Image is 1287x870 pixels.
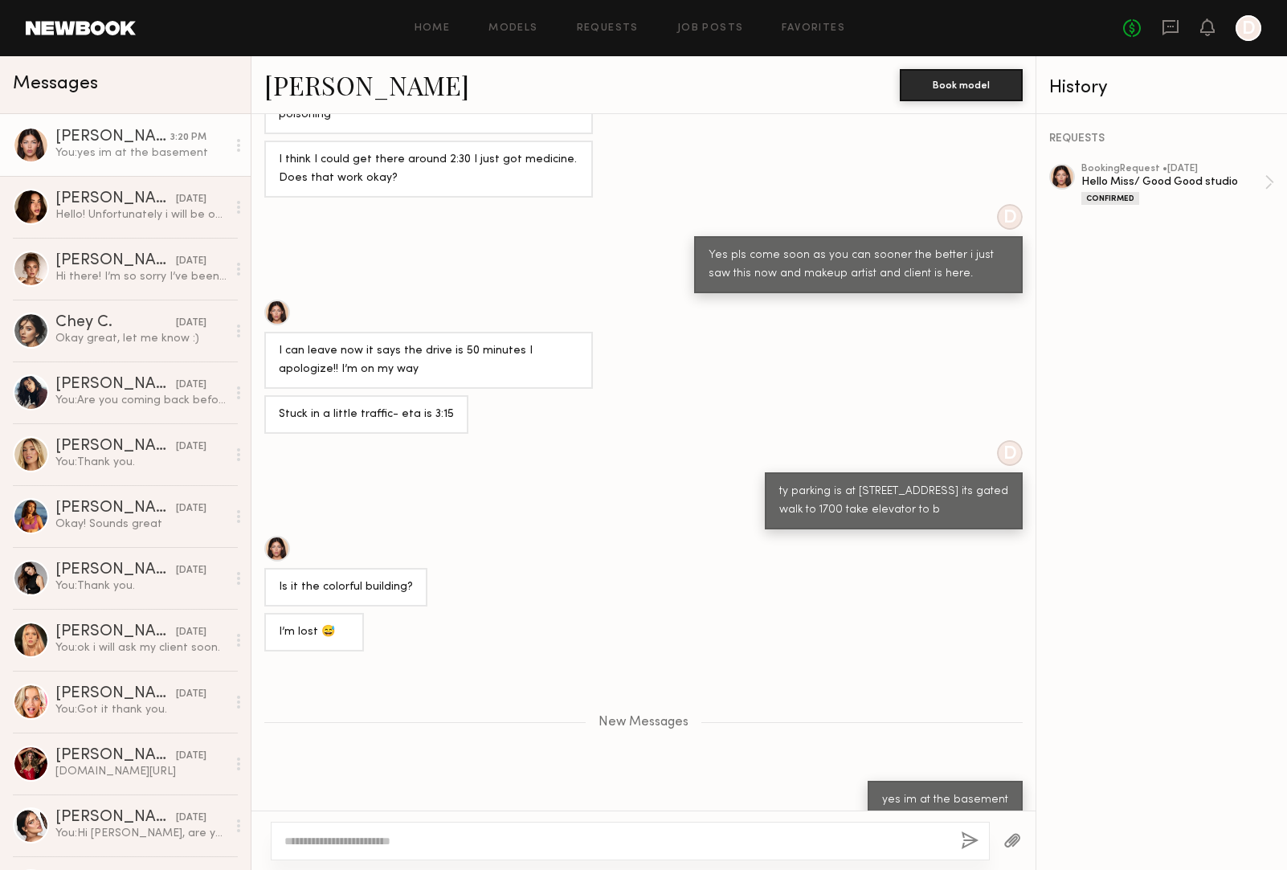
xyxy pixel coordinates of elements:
div: You: ok i will ask my client soon. [55,640,227,656]
div: You: Hi [PERSON_NAME], are you available to shoot [DATE] 2pm-6pm? [55,826,227,841]
a: bookingRequest •[DATE]Hello Miss/ Good Good studioConfirmed [1081,164,1274,205]
a: D [1236,15,1261,41]
div: [PERSON_NAME] [55,810,176,826]
div: [PERSON_NAME] [55,191,176,207]
span: Messages [13,75,98,93]
div: [DATE] [176,687,206,702]
div: [DATE] [176,749,206,764]
a: Home [415,23,451,34]
div: booking Request • [DATE] [1081,164,1265,174]
div: You: Thank you. [55,578,227,594]
div: You: Are you coming back before 8/14? [55,393,227,408]
div: [PERSON_NAME] [55,500,176,517]
div: [PERSON_NAME] [55,686,176,702]
a: Favorites [782,23,845,34]
div: Confirmed [1081,192,1139,205]
div: Hello Miss/ Good Good studio [1081,174,1265,190]
div: [DATE] [176,625,206,640]
div: Okay great, let me know :) [55,331,227,346]
a: Book model [900,77,1023,91]
div: 3:20 PM [170,130,206,145]
a: [PERSON_NAME] [264,67,469,102]
div: [DOMAIN_NAME][URL] [55,764,227,779]
a: Job Posts [677,23,744,34]
div: REQUESTS [1049,133,1274,145]
div: Okay! Sounds great [55,517,227,532]
div: You: Thank you. [55,455,227,470]
div: You: yes im at the basement [55,145,227,161]
div: I think I could get there around 2:30 I just got medicine. Does that work okay? [279,151,578,188]
div: [DATE] [176,501,206,517]
div: yes im at the basement [882,791,1008,810]
div: [DATE] [176,378,206,393]
span: New Messages [599,716,688,729]
div: [DATE] [176,811,206,826]
div: [DATE] [176,192,206,207]
div: [PERSON_NAME] [55,377,176,393]
div: [PERSON_NAME] [55,748,176,764]
div: Yes pls come soon as you can sooner the better i just saw this now and makeup artist and client i... [709,247,1008,284]
div: [PERSON_NAME] [55,624,176,640]
div: Is it the colorful building? [279,578,413,597]
div: [DATE] [176,316,206,331]
div: [DATE] [176,563,206,578]
div: [PERSON_NAME] [55,439,176,455]
div: [DATE] [176,439,206,455]
a: Requests [577,23,639,34]
div: Hello! Unfortunately i will be out of town the 13th-17th but would love to work with you if you n... [55,207,227,223]
div: [PERSON_NAME] [55,253,176,269]
div: I’m lost 😅 [279,623,349,642]
div: Stuck in a little traffic- eta is 3:15 [279,406,454,424]
div: [PERSON_NAME] [55,562,176,578]
button: Book model [900,69,1023,101]
div: I can leave now it says the drive is 50 minutes I apologize!! I’m on my way [279,342,578,379]
div: [PERSON_NAME] [55,129,170,145]
div: You: Got it thank you. [55,702,227,717]
div: Hi there! I’m so sorry I’ve been out of town for work. I am fully booked until the 18th, is there... [55,269,227,284]
div: [DATE] [176,254,206,269]
div: History [1049,79,1274,97]
div: ty parking is at [STREET_ADDRESS] its gated walk to 1700 take elevator to b [779,483,1008,520]
div: Chey C. [55,315,176,331]
a: Models [488,23,537,34]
